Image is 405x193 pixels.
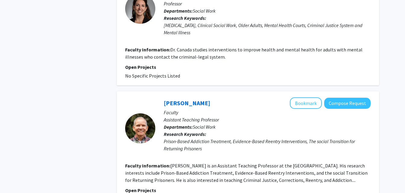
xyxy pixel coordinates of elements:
fg-read-more: Dr. Canada studies interventions to improve health and mental health for adults with mental illne... [125,47,362,60]
div: Prison-Based Addiction Treatment, Evidence-Based Reentry Interventions, The social Transition for... [164,138,371,152]
b: Departments: [164,8,193,14]
button: Compose Request to Dan Hanneken [324,98,371,109]
span: Social Work [193,8,216,14]
b: Departments: [164,124,193,130]
span: No Specific Projects Listed [125,73,180,79]
p: Open Projects [125,63,371,71]
p: Assistant Teaching Professor [164,116,371,123]
a: [PERSON_NAME] [164,99,210,107]
b: Faculty Information: [125,47,170,53]
div: [MEDICAL_DATA], Clinical Social Work, Older Adults, Mental Health Courts, Criminal Justice System... [164,22,371,36]
button: Add Dan Hanneken to Bookmarks [290,97,322,109]
b: Research Keywords: [164,131,206,137]
b: Faculty Information: [125,163,170,169]
span: Social Work [193,124,216,130]
iframe: Chat [5,166,26,188]
b: Research Keywords: [164,15,206,21]
p: Faculty [164,109,371,116]
fg-read-more: [PERSON_NAME] is an Assistant Teaching Professor at the [GEOGRAPHIC_DATA]. His research interests... [125,163,368,183]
